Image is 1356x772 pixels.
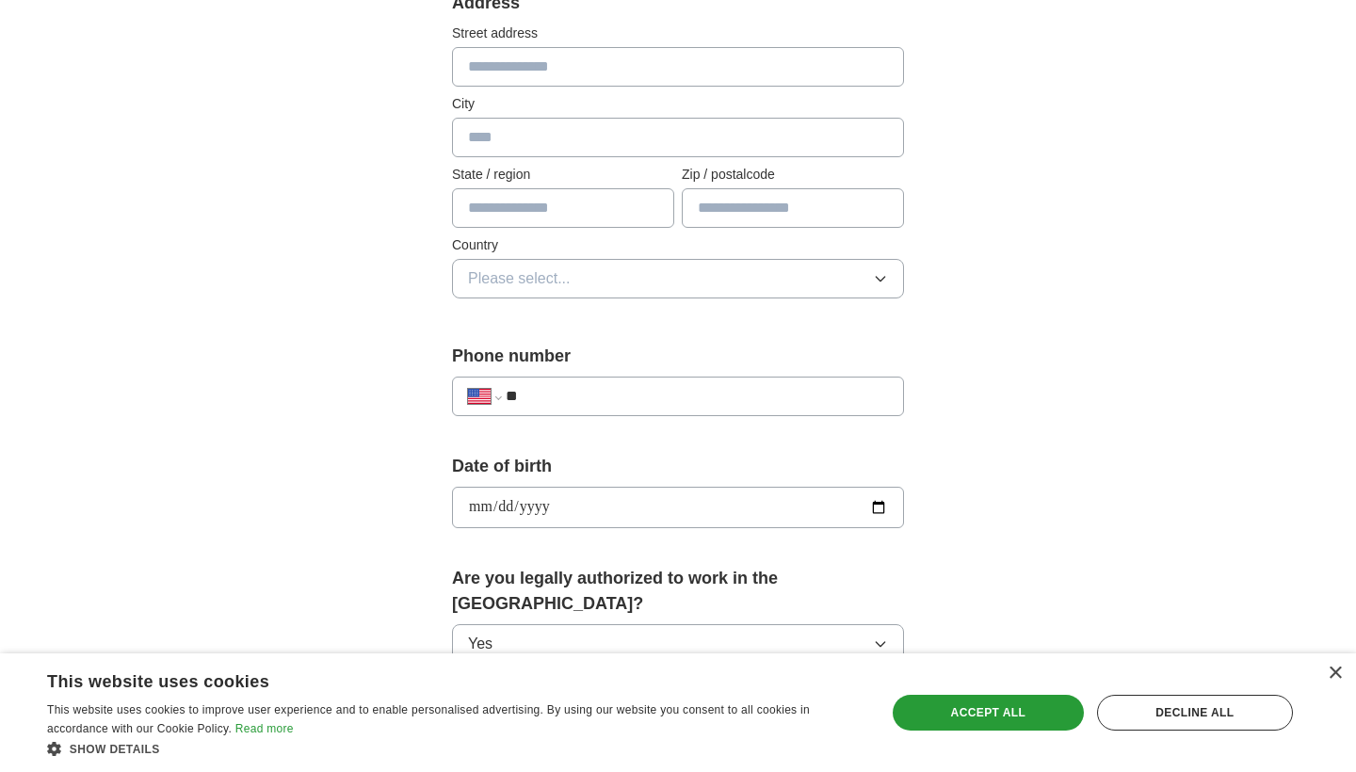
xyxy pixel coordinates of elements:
[452,566,904,617] label: Are you legally authorized to work in the [GEOGRAPHIC_DATA]?
[452,454,904,479] label: Date of birth
[452,259,904,298] button: Please select...
[682,165,904,185] label: Zip / postalcode
[47,703,810,735] span: This website uses cookies to improve user experience and to enable personalised advertising. By u...
[468,267,571,290] span: Please select...
[452,24,904,43] label: Street address
[235,722,294,735] a: Read more, opens a new window
[452,165,674,185] label: State / region
[893,695,1084,731] div: Accept all
[1328,667,1342,681] div: Close
[47,665,815,693] div: This website uses cookies
[70,743,160,756] span: Show details
[452,94,904,114] label: City
[468,633,492,655] span: Yes
[452,624,904,664] button: Yes
[452,344,904,369] label: Phone number
[1097,695,1293,731] div: Decline all
[452,235,904,255] label: Country
[47,739,862,758] div: Show details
